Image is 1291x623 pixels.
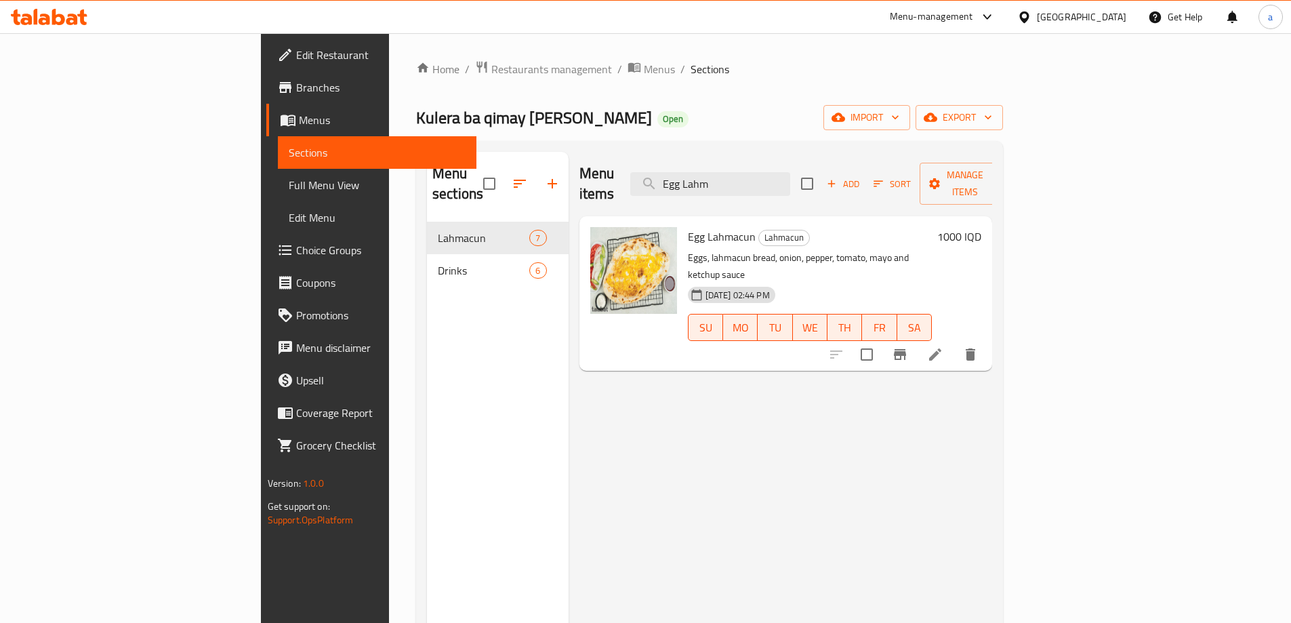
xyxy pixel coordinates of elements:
span: Version: [268,475,301,492]
span: Promotions [296,307,466,323]
span: Restaurants management [491,61,612,77]
span: [DATE] 02:44 PM [700,289,775,302]
a: Edit Menu [278,201,476,234]
span: Kulera ba qimay [PERSON_NAME] [416,102,652,133]
span: Menus [299,112,466,128]
span: 7 [530,232,546,245]
span: Sort sections [504,167,536,200]
nav: Menu sections [427,216,569,292]
a: Menu disclaimer [266,331,476,364]
span: Choice Groups [296,242,466,258]
span: FR [867,318,891,338]
div: items [529,230,546,246]
img: Egg Lahmacun [590,227,677,314]
button: TH [827,314,862,341]
span: Sections [289,144,466,161]
a: Full Menu View [278,169,476,201]
button: Branch-specific-item [884,338,916,371]
button: SA [897,314,932,341]
h6: 1000 IQD [937,227,981,246]
span: 1.0.0 [303,475,324,492]
span: TH [833,318,857,338]
span: WE [798,318,822,338]
span: Manage items [930,167,1000,201]
a: Upsell [266,364,476,397]
li: / [680,61,685,77]
span: TU [763,318,787,338]
div: items [529,262,546,279]
span: Select all sections [475,169,504,198]
p: Eggs, lahmacun bread, onion, pepper, tomato, mayo and ketchup sauce [688,249,933,283]
span: Upsell [296,372,466,388]
span: Egg Lahmacun [688,226,756,247]
button: SU [688,314,723,341]
div: Lahmacun7 [427,222,569,254]
span: 6 [530,264,546,277]
div: [GEOGRAPHIC_DATA] [1037,9,1126,24]
span: Drinks [438,262,529,279]
a: Coupons [266,266,476,299]
button: Add [821,174,865,195]
a: Branches [266,71,476,104]
button: WE [793,314,827,341]
span: Get support on: [268,498,330,515]
span: Coupons [296,275,466,291]
span: Sort items [865,174,920,195]
button: export [916,105,1003,130]
button: import [823,105,910,130]
button: Add section [536,167,569,200]
span: MO [729,318,752,338]
span: Branches [296,79,466,96]
li: / [617,61,622,77]
span: Full Menu View [289,177,466,193]
button: TU [758,314,792,341]
span: Edit Restaurant [296,47,466,63]
a: Edit Restaurant [266,39,476,71]
input: search [630,172,790,196]
nav: breadcrumb [416,60,1003,78]
a: Menus [628,60,675,78]
span: Lahmacun [759,230,809,245]
button: Manage items [920,163,1010,205]
a: Sections [278,136,476,169]
h2: Menu items [579,163,615,204]
a: Grocery Checklist [266,429,476,462]
span: a [1268,9,1273,24]
a: Coverage Report [266,397,476,429]
span: Lahmacun [438,230,529,246]
a: Edit menu item [927,346,943,363]
span: export [926,109,992,126]
span: Menus [644,61,675,77]
button: Sort [870,174,914,195]
span: import [834,109,899,126]
a: Choice Groups [266,234,476,266]
a: Restaurants management [475,60,612,78]
span: SU [694,318,718,338]
span: Sort [874,176,911,192]
span: Edit Menu [289,209,466,226]
div: Drinks6 [427,254,569,287]
a: Menus [266,104,476,136]
span: Add item [821,174,865,195]
div: Open [657,111,689,127]
span: Sections [691,61,729,77]
span: Menu disclaimer [296,340,466,356]
span: Coverage Report [296,405,466,421]
div: Menu-management [890,9,973,25]
a: Promotions [266,299,476,331]
button: delete [954,338,987,371]
span: Add [825,176,861,192]
span: SA [903,318,926,338]
span: Open [657,113,689,125]
button: FR [862,314,897,341]
a: Support.OpsPlatform [268,511,354,529]
span: Grocery Checklist [296,437,466,454]
button: MO [723,314,758,341]
span: Select section [793,169,821,198]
